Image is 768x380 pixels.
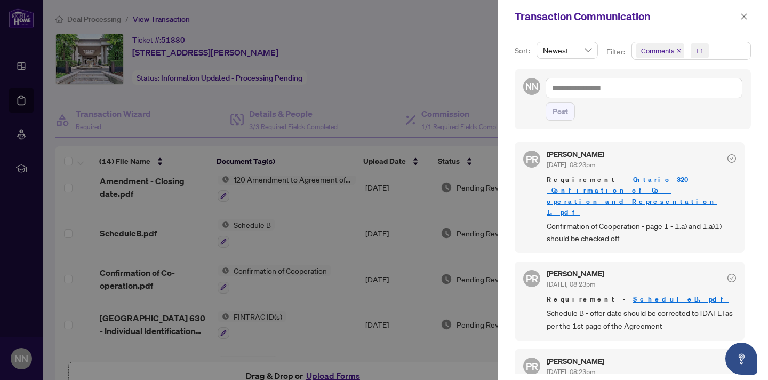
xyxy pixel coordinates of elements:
span: PR [526,359,538,374]
span: Schedule B - offer date should be corrected to [DATE] as per the 1st page of the Agreement [547,307,736,332]
h5: [PERSON_NAME] [547,151,604,158]
span: Comments [641,45,674,56]
span: NN [525,80,538,93]
div: Transaction Communication [515,9,737,25]
span: Newest [543,42,591,58]
span: check-circle [727,274,736,282]
a: Ontario_320_-_Confirmation_of_Co-operation_and_Representation 1.pdf [547,175,717,216]
button: Post [546,102,575,121]
h5: [PERSON_NAME] [547,270,604,278]
span: Requirement - [547,294,736,305]
h5: [PERSON_NAME] [547,358,604,365]
span: [DATE], 08:23pm [547,161,595,169]
div: +1 [695,45,704,56]
button: Open asap [725,343,757,375]
span: [DATE], 08:23pm [547,368,595,376]
p: Sort: [515,45,532,57]
span: check-circle [727,154,736,163]
a: ScheduleB.pdf [633,295,729,304]
p: Filter: [606,46,627,58]
span: [DATE], 08:23pm [547,280,595,288]
span: Confirmation of Cooperation - page 1 - 1.a) and 1.a)1) should be checked off [547,220,736,245]
span: Requirement - [547,175,736,217]
span: close [740,13,748,20]
span: close [676,48,682,53]
span: Comments [636,43,684,58]
span: PR [526,152,538,167]
span: PR [526,271,538,286]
